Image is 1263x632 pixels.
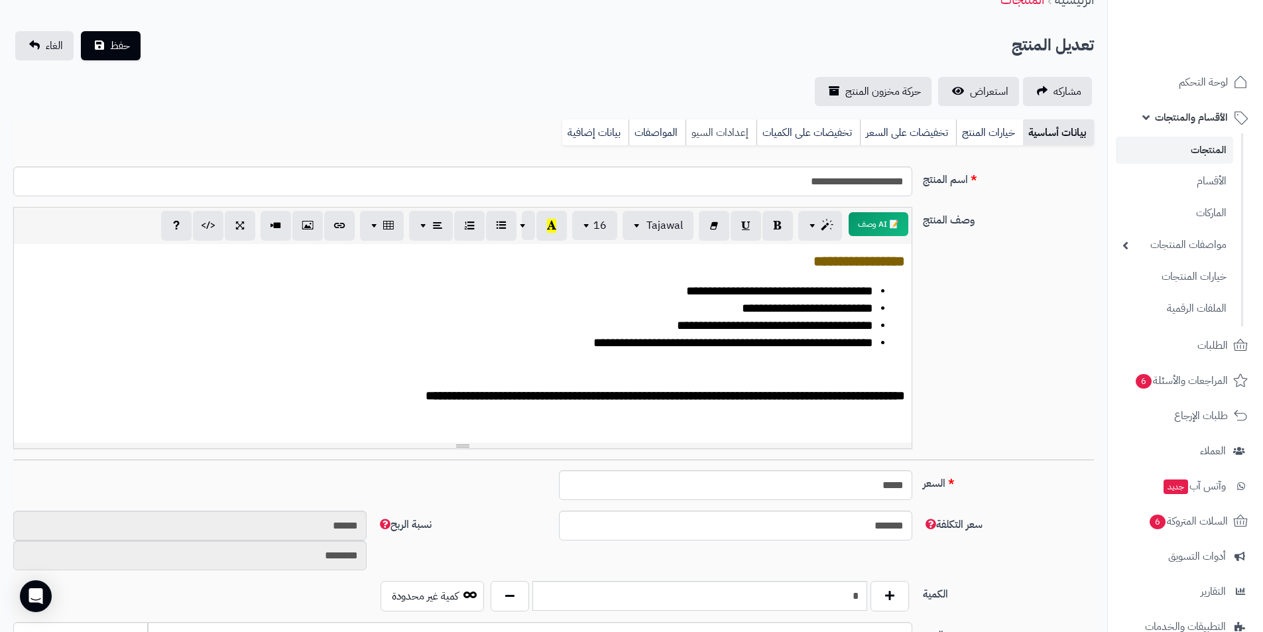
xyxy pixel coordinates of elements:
[1168,547,1226,566] span: أدوات التسويق
[1116,400,1255,432] a: طلبات الإرجاع
[1116,263,1233,291] a: خيارات المنتجات
[970,84,1008,99] span: استعراض
[756,119,860,146] a: تخفيضات على الكميات
[923,517,983,533] span: سعر التكلفة
[1116,294,1233,323] a: الملفات الرقمية
[1164,479,1188,494] span: جديد
[1116,167,1233,196] a: الأقسام
[860,119,956,146] a: تخفيضات على السعر
[1116,505,1255,537] a: السلات المتروكة6
[686,119,756,146] a: إعدادات السيو
[1116,435,1255,467] a: العملاء
[1155,108,1228,127] span: الأقسام والمنتجات
[1023,77,1092,106] a: مشاركه
[562,119,629,146] a: بيانات إضافية
[1116,137,1233,164] a: المنتجات
[593,218,607,233] span: 16
[815,77,932,106] a: حركة مخزون المنتج
[1150,515,1166,529] span: 6
[1116,470,1255,502] a: وآتس آبجديد
[1116,540,1255,572] a: أدوات التسويق
[110,38,130,54] span: حفظ
[1116,231,1233,259] a: مواصفات المنتجات
[1162,477,1226,495] span: وآتس آب
[918,166,1099,188] label: اسم المنتج
[938,77,1019,106] a: استعراض
[1116,365,1255,397] a: المراجعات والأسئلة6
[845,84,921,99] span: حركة مخزون المنتج
[1116,199,1233,227] a: الماركات
[646,218,683,233] span: Tajawal
[1201,582,1226,601] span: التقارير
[623,211,693,240] button: Tajawal
[1116,576,1255,607] a: التقارير
[918,470,1099,491] label: السعر
[1179,73,1228,92] span: لوحة التحكم
[1116,330,1255,361] a: الطلبات
[1197,336,1228,355] span: الطلبات
[15,31,74,60] a: الغاء
[46,38,63,54] span: الغاء
[81,31,141,60] button: حفظ
[1174,407,1228,425] span: طلبات الإرجاع
[1012,32,1094,59] h2: تعديل المنتج
[1053,84,1081,99] span: مشاركه
[629,119,686,146] a: المواصفات
[1134,371,1228,390] span: المراجعات والأسئلة
[572,211,617,240] button: 16
[1148,512,1228,531] span: السلات المتروكة
[377,517,432,533] span: نسبة الربح
[1023,119,1094,146] a: بيانات أساسية
[1116,66,1255,98] a: لوحة التحكم
[849,212,908,236] button: 📝 AI وصف
[956,119,1023,146] a: خيارات المنتج
[1200,442,1226,460] span: العملاء
[918,207,1099,228] label: وصف المنتج
[20,580,52,612] div: Open Intercom Messenger
[918,581,1099,602] label: الكمية
[1136,374,1152,389] span: 6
